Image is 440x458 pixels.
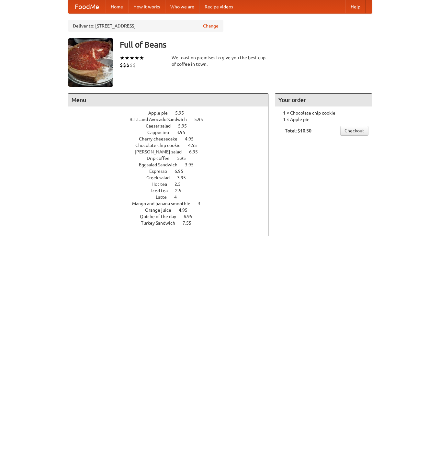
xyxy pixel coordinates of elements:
[135,143,187,148] span: Chocolate chip cookie
[198,201,207,206] span: 3
[146,123,177,128] span: Caesar salad
[148,110,174,116] span: Apple pie
[340,126,368,136] a: Checkout
[175,182,187,187] span: 2.5
[175,169,190,174] span: 6.95
[128,0,165,13] a: How it works
[140,214,183,219] span: Quiche of the day
[278,110,368,116] li: 1 × Chocolate chip cookie
[194,117,209,122] span: 5.95
[176,130,192,135] span: 3.95
[130,117,215,122] a: B.L.T. and Avocado Sandwich 5.95
[68,0,106,13] a: FoodMe
[120,54,125,61] li: ★
[134,54,139,61] li: ★
[125,54,130,61] li: ★
[130,61,133,69] li: $
[120,38,372,51] h3: Full of Beans
[147,130,197,135] a: Cappucino 3.95
[285,128,311,133] b: Total: $10.50
[149,169,174,174] span: Espresso
[189,149,204,154] span: 6.95
[130,54,134,61] li: ★
[139,162,206,167] a: Eggsalad Sandwich 3.95
[147,156,198,161] a: Drip coffee 5.95
[139,136,184,141] span: Cherry cheesecake
[146,175,198,180] a: Greek salad 3.95
[345,0,366,13] a: Help
[147,130,175,135] span: Cappucino
[278,116,368,123] li: 1 × Apple pie
[123,61,126,69] li: $
[133,61,136,69] li: $
[135,149,210,154] a: [PERSON_NAME] salad 6.95
[148,110,196,116] a: Apple pie 5.95
[141,220,182,226] span: Turkey Sandwich
[175,110,190,116] span: 5.95
[179,207,194,213] span: 4.95
[175,188,188,193] span: 2.5
[149,169,195,174] a: Espresso 6.95
[147,156,176,161] span: Drip coffee
[156,195,173,200] span: Latte
[156,195,189,200] a: Latte 4
[183,220,198,226] span: 7.55
[178,123,193,128] span: 5.95
[145,207,199,213] a: Orange juice 4.95
[172,54,269,67] div: We roast on premises to give you the best cup of coffee in town.
[140,214,204,219] a: Quiche of the day 6.95
[184,214,199,219] span: 6.95
[68,20,223,32] div: Deliver to: [STREET_ADDRESS]
[177,156,192,161] span: 5.95
[199,0,238,13] a: Recipe videos
[139,54,144,61] li: ★
[145,207,178,213] span: Orange juice
[132,201,212,206] a: Mango and banana smoothie 3
[106,0,128,13] a: Home
[135,149,188,154] span: [PERSON_NAME] salad
[151,188,174,193] span: Iced tea
[126,61,130,69] li: $
[141,220,203,226] a: Turkey Sandwich 7.55
[203,23,219,29] a: Change
[151,188,193,193] a: Iced tea 2.5
[165,0,199,13] a: Who we are
[68,94,268,106] h4: Menu
[120,61,123,69] li: $
[188,143,203,148] span: 4.55
[139,162,184,167] span: Eggsalad Sandwich
[135,143,209,148] a: Chocolate chip cookie 4.55
[152,182,193,187] a: Hot tea 2.5
[185,162,200,167] span: 3.95
[146,123,199,128] a: Caesar salad 5.95
[146,175,176,180] span: Greek salad
[177,175,192,180] span: 3.95
[68,38,113,87] img: angular.jpg
[132,201,197,206] span: Mango and banana smoothie
[275,94,372,106] h4: Your order
[130,117,193,122] span: B.L.T. and Avocado Sandwich
[185,136,200,141] span: 4.95
[139,136,206,141] a: Cherry cheesecake 4.95
[174,195,183,200] span: 4
[152,182,174,187] span: Hot tea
